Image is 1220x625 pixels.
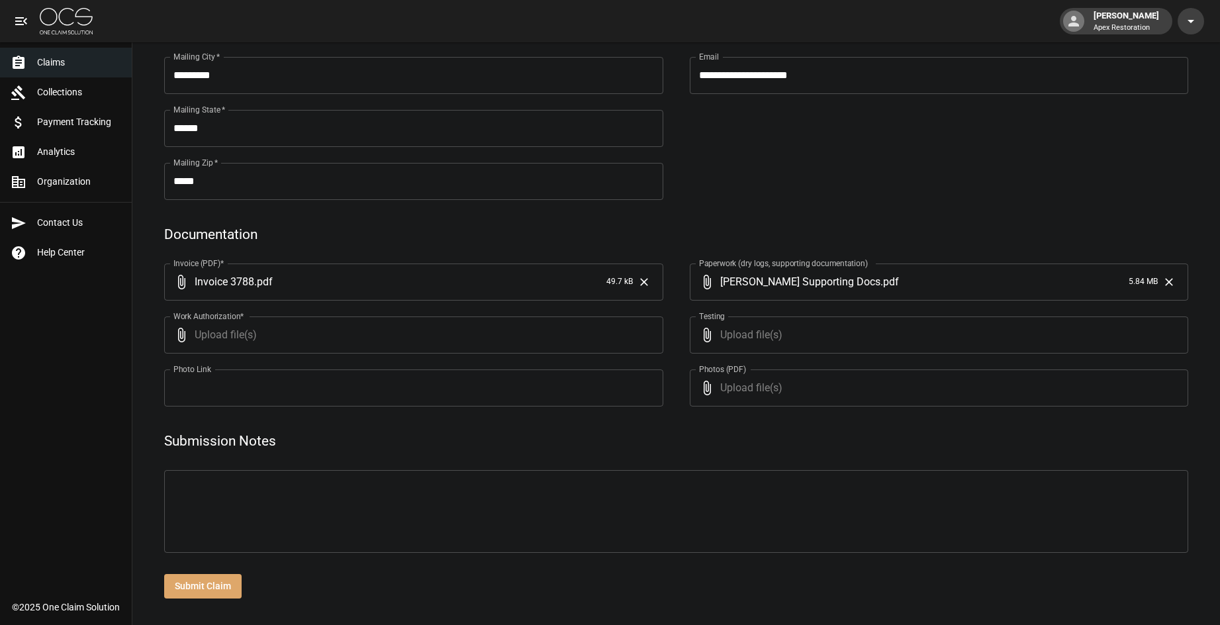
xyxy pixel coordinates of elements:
[37,175,121,189] span: Organization
[720,369,1153,407] span: Upload file(s)
[173,51,220,62] label: Mailing City
[37,85,121,99] span: Collections
[173,104,225,115] label: Mailing State
[195,316,628,354] span: Upload file(s)
[195,274,254,289] span: Invoice 3788
[699,51,719,62] label: Email
[164,574,242,599] button: Submit Claim
[37,216,121,230] span: Contact Us
[720,274,880,289] span: [PERSON_NAME] Supporting Docs
[8,8,34,34] button: open drawer
[880,274,899,289] span: . pdf
[173,311,244,322] label: Work Authorization*
[634,272,654,292] button: Clear
[606,275,633,289] span: 49.7 kB
[37,145,121,159] span: Analytics
[40,8,93,34] img: ocs-logo-white-transparent.png
[720,316,1153,354] span: Upload file(s)
[254,274,273,289] span: . pdf
[173,258,224,269] label: Invoice (PDF)*
[173,363,211,375] label: Photo Link
[1088,9,1164,33] div: [PERSON_NAME]
[1129,275,1158,289] span: 5.84 MB
[37,246,121,260] span: Help Center
[37,56,121,70] span: Claims
[699,363,746,375] label: Photos (PDF)
[1094,23,1159,34] p: Apex Restoration
[1159,272,1179,292] button: Clear
[173,157,218,168] label: Mailing Zip
[37,115,121,129] span: Payment Tracking
[699,258,868,269] label: Paperwork (dry logs, supporting documentation)
[699,311,725,322] label: Testing
[12,601,120,614] div: © 2025 One Claim Solution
